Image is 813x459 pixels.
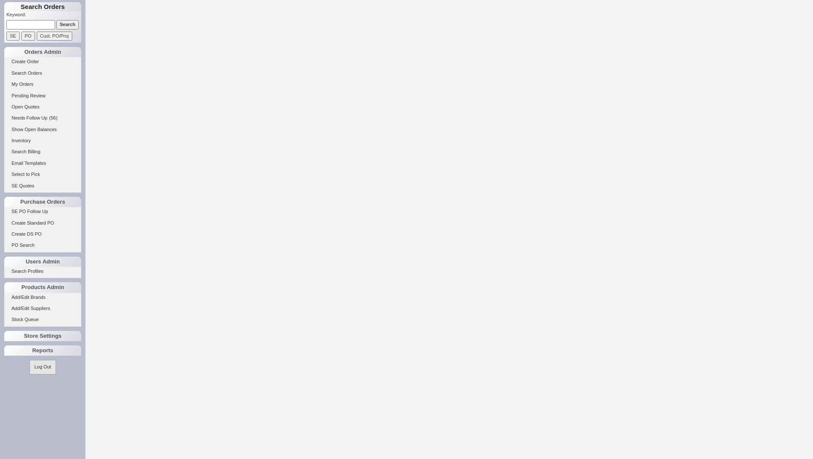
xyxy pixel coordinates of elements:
[4,147,81,156] a: Search Billing
[4,125,81,134] a: Show Open Balances
[4,2,81,12] h1: Search Orders
[4,159,81,168] a: Email Templates
[4,315,81,324] a: Stock Queue
[4,114,81,123] a: Needs Follow Up(56)
[4,331,81,341] div: Store Settings
[4,230,81,239] a: Create DS PO
[4,102,81,111] a: Open Quotes
[49,115,58,120] span: ( 56 )
[4,241,81,250] a: PO Search
[4,293,81,302] a: Add/Edit Brands
[4,57,81,66] a: Create Order
[29,360,56,374] button: Log Out
[4,136,81,145] a: Inventory
[4,219,81,228] a: Create Standard PO
[4,181,81,190] a: SE Quotes
[4,207,81,216] a: SE PO Follow Up
[4,47,81,57] div: Orders Admin
[4,304,81,313] a: Add/Edit Suppliers
[4,91,81,100] a: Pending Review
[4,267,81,276] a: Search Profiles
[6,32,20,41] input: SE
[6,12,81,20] p: Keyword:
[37,32,72,41] input: Cust. PO/Proj
[4,170,81,179] a: Select to Pick
[4,345,81,356] div: Reports
[12,93,46,98] span: Pending Review
[56,20,79,29] input: Search
[12,115,47,120] span: Needs Follow Up
[4,282,81,292] div: Products Admin
[21,32,35,41] input: PO
[4,197,81,207] div: Purchase Orders
[4,69,81,78] a: Search Orders
[4,80,81,89] a: My Orders
[4,257,81,267] div: Users Admin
